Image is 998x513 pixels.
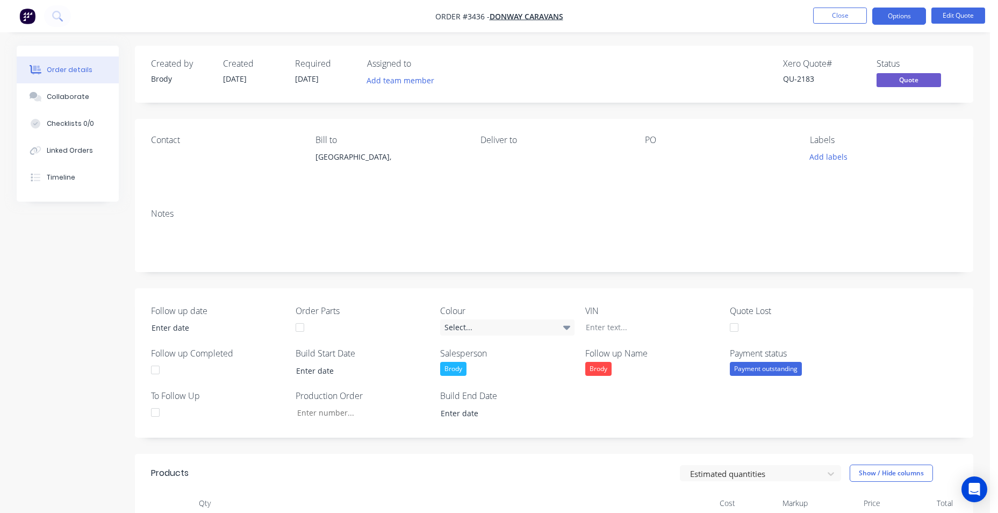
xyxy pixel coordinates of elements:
div: Collaborate [47,92,89,102]
input: Enter number... [288,404,430,421]
label: Quote Lost [730,304,864,317]
div: Open Intercom Messenger [961,476,987,502]
div: [GEOGRAPHIC_DATA], [315,149,463,165]
span: Order #3436 - [435,11,490,22]
label: Follow up date [151,304,285,317]
div: Select... [440,319,575,336]
span: [DATE] [223,74,247,84]
div: Created by [151,59,210,69]
div: Xero Quote # [783,59,864,69]
button: Options [872,8,926,25]
div: QU-2183 [783,73,864,84]
div: Contact [151,135,298,145]
div: Bill to [315,135,463,145]
div: Checklists 0/0 [47,119,94,129]
input: Enter date [433,405,567,421]
label: VIN [585,304,720,317]
button: Add team member [361,73,440,88]
img: Factory [19,8,35,24]
button: Timeline [17,164,119,191]
div: Deliver to [480,135,628,145]
label: Build End Date [440,389,575,402]
a: Donway Caravans [490,11,563,22]
label: Salesperson [440,347,575,360]
div: Assigned to [367,59,475,69]
label: To Follow Up [151,389,285,402]
span: [DATE] [295,74,319,84]
button: Checklists 0/0 [17,110,119,137]
label: Colour [440,304,575,317]
div: Brody [440,362,466,376]
div: PO [645,135,792,145]
div: [GEOGRAPHIC_DATA], [315,149,463,184]
div: Notes [151,209,957,219]
div: Status [877,59,957,69]
button: Close [813,8,867,24]
div: Brody [585,362,612,376]
input: Enter date [289,362,422,379]
div: Products [151,467,189,480]
span: Quote [877,73,941,87]
input: Enter date [144,320,278,336]
div: Required [295,59,354,69]
label: Follow up Completed [151,347,285,360]
label: Follow up Name [585,347,720,360]
label: Order Parts [296,304,430,317]
div: Created [223,59,282,69]
div: Labels [810,135,957,145]
button: Collaborate [17,83,119,110]
div: Linked Orders [47,146,93,155]
div: Order details [47,65,92,75]
label: Production Order [296,389,430,402]
button: Add labels [803,149,853,164]
button: Order details [17,56,119,83]
button: Show / Hide columns [850,465,933,482]
div: Brody [151,73,210,84]
label: Build Start Date [296,347,430,360]
div: Timeline [47,173,75,182]
button: Edit Quote [931,8,985,24]
label: Payment status [730,347,864,360]
div: Payment outstanding [730,362,802,376]
button: Add team member [367,73,440,88]
button: Linked Orders [17,137,119,164]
